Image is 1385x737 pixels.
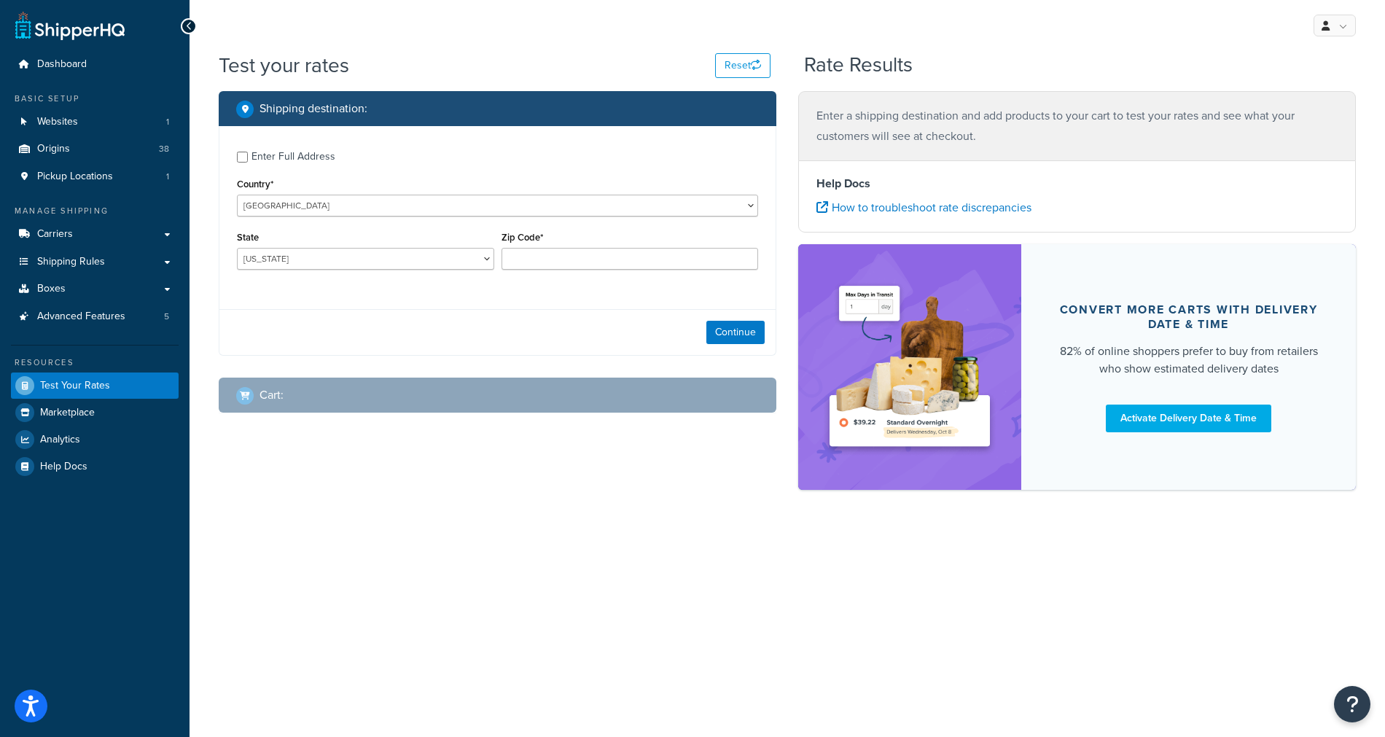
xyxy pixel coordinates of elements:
div: Convert more carts with delivery date & time [1056,303,1321,332]
span: Test Your Rates [40,380,110,392]
span: Origins [37,143,70,155]
a: Marketplace [11,399,179,426]
h2: Rate Results [804,54,913,77]
a: Websites1 [11,109,179,136]
a: Pickup Locations1 [11,163,179,190]
a: Activate Delivery Date & Time [1106,405,1271,432]
li: Origins [11,136,179,163]
div: Basic Setup [11,93,179,105]
span: Websites [37,116,78,128]
span: Help Docs [40,461,87,473]
label: State [237,232,259,243]
h1: Test your rates [219,51,349,79]
a: Boxes [11,276,179,303]
button: Continue [706,321,765,344]
span: Analytics [40,434,80,446]
span: Boxes [37,283,66,295]
a: Test Your Rates [11,373,179,399]
a: Origins38 [11,136,179,163]
span: 38 [159,143,169,155]
li: Pickup Locations [11,163,179,190]
button: Reset [715,53,770,78]
div: 82% of online shoppers prefer to buy from retailers who show estimated delivery dates [1056,343,1321,378]
span: 5 [164,311,169,323]
span: Carriers [37,228,73,241]
span: Marketplace [40,407,95,419]
span: 1 [166,171,169,183]
h2: Cart : [260,389,284,402]
li: Advanced Features [11,303,179,330]
div: Manage Shipping [11,205,179,217]
label: Country* [237,179,273,190]
a: How to troubleshoot rate discrepancies [816,199,1031,216]
a: Dashboard [11,51,179,78]
span: Dashboard [37,58,87,71]
a: Help Docs [11,453,179,480]
li: Websites [11,109,179,136]
img: feature-image-ddt-36eae7f7280da8017bfb280eaccd9c446f90b1fe08728e4019434db127062ab4.png [820,266,999,468]
span: Advanced Features [37,311,125,323]
button: Open Resource Center [1334,686,1370,722]
a: Advanced Features5 [11,303,179,330]
span: Pickup Locations [37,171,113,183]
h4: Help Docs [816,175,1338,192]
p: Enter a shipping destination and add products to your cart to test your rates and see what your c... [816,106,1338,147]
span: 1 [166,116,169,128]
div: Enter Full Address [251,147,335,167]
a: Shipping Rules [11,249,179,276]
span: Shipping Rules [37,256,105,268]
a: Analytics [11,426,179,453]
label: Zip Code* [502,232,543,243]
input: Enter Full Address [237,152,248,163]
div: Resources [11,356,179,369]
h2: Shipping destination : [260,102,367,115]
a: Carriers [11,221,179,248]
